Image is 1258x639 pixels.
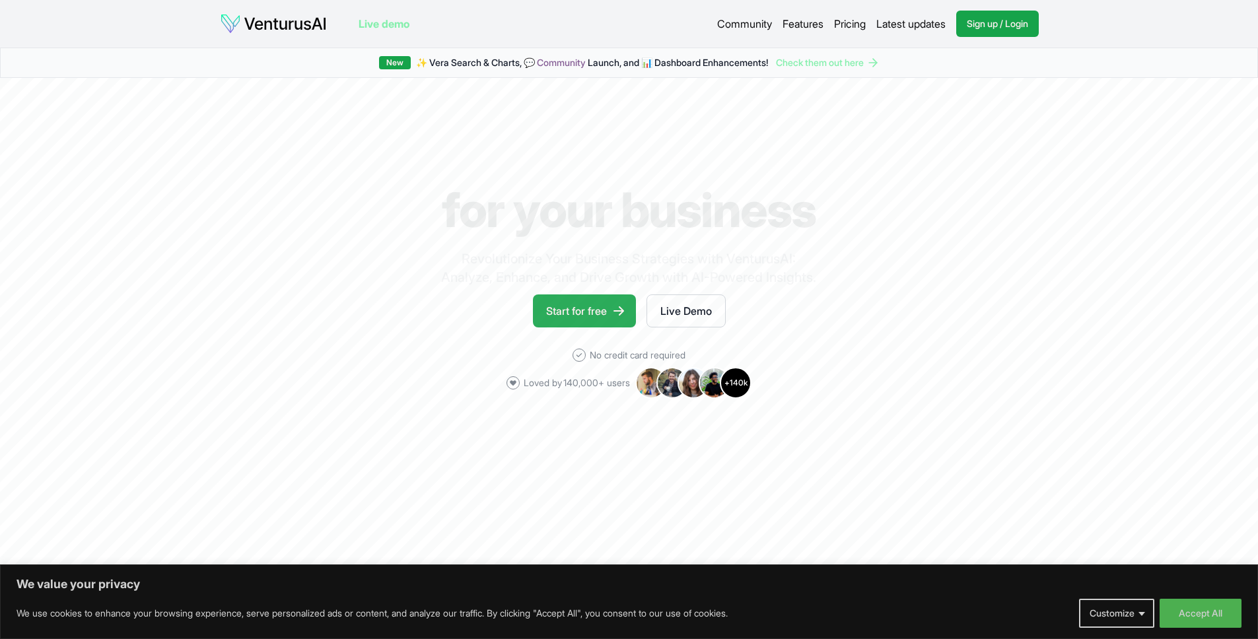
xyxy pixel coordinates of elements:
img: Avatar 1 [635,367,667,399]
button: Customize [1079,599,1154,628]
a: Sign up / Login [956,11,1039,37]
span: Sign up / Login [967,17,1028,30]
div: New [379,56,411,69]
a: Latest updates [876,16,946,32]
span: ✨ Vera Search & Charts, 💬 Launch, and 📊 Dashboard Enhancements! [416,56,768,69]
p: We use cookies to enhance your browsing experience, serve personalized ads or content, and analyz... [17,605,728,621]
a: Start for free [533,294,636,327]
a: Community [537,57,586,68]
a: Community [717,16,772,32]
a: Pricing [834,16,866,32]
img: Avatar 4 [699,367,730,399]
img: Avatar 2 [656,367,688,399]
a: Check them out here [776,56,880,69]
a: Live Demo [646,294,726,327]
p: We value your privacy [17,576,1241,592]
a: Features [783,16,823,32]
img: logo [220,13,327,34]
button: Accept All [1160,599,1241,628]
img: Avatar 3 [678,367,709,399]
a: Live demo [359,16,409,32]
